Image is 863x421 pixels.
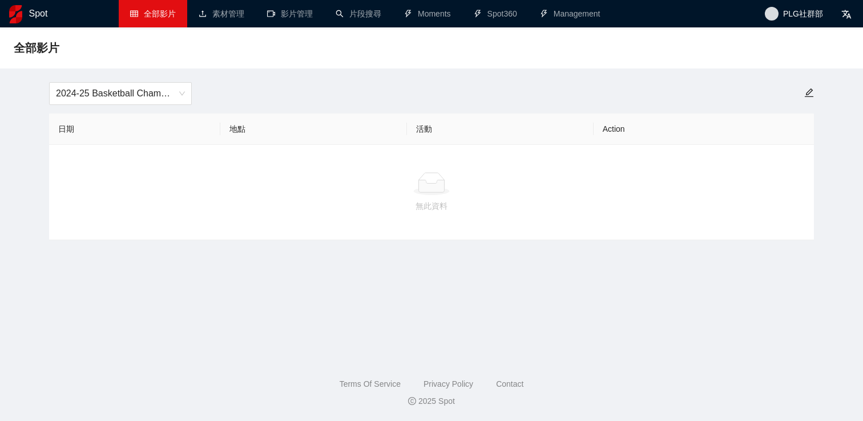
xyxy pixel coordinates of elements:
span: 全部影片 [144,9,176,18]
a: Privacy Policy [424,379,473,388]
a: search片段搜尋 [336,9,381,18]
th: Action [594,114,814,145]
th: 地點 [220,114,407,145]
span: 全部影片 [14,39,59,57]
span: table [130,10,138,18]
a: thunderboltMoments [404,9,451,18]
img: logo [9,5,22,23]
a: video-camera影片管理 [267,9,313,18]
span: copyright [408,397,416,405]
span: edit [804,88,814,98]
a: thunderboltManagement [540,9,600,18]
a: thunderboltSpot360 [474,9,517,18]
a: Terms Of Service [340,379,401,388]
th: 日期 [49,114,220,145]
span: 2024-25 Basketball Champions League [56,83,185,104]
th: 活動 [407,114,594,145]
div: 2025 Spot [9,395,854,407]
a: upload素材管理 [199,9,244,18]
div: 無此資料 [58,200,805,212]
a: Contact [496,379,523,388]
